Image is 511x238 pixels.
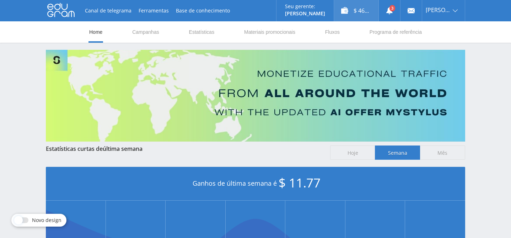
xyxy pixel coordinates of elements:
[46,146,323,152] div: Estatísticas curtas de
[285,11,325,16] p: [PERSON_NAME]
[188,21,215,43] a: Estatísticas
[420,146,465,160] span: Mês
[243,21,296,43] a: Materiais promocionais
[279,174,321,191] span: $ 11.77
[103,145,142,153] span: última semana
[375,146,420,160] span: Semana
[285,4,325,9] p: Seu gerente:
[131,21,160,43] a: Campanhas
[46,50,465,142] img: Banner
[324,21,340,43] a: Fluxos
[88,21,103,43] a: Home
[32,217,61,223] span: Novo design
[330,146,375,160] span: Hoje
[426,7,451,13] span: [PERSON_NAME].moretti86
[369,21,423,43] a: Programa de referência
[46,167,465,201] div: Ganhos de última semana é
